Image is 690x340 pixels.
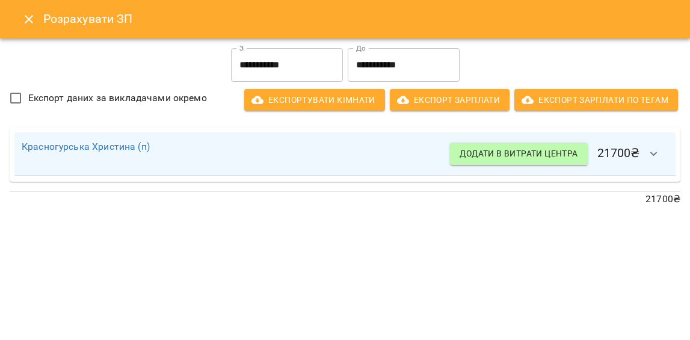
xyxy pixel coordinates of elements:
span: Експорт Зарплати по тегам [524,93,668,107]
button: Експорт Зарплати [390,89,510,111]
button: Експорт Зарплати по тегам [514,89,678,111]
span: Експорт Зарплати [399,93,500,107]
button: Додати в витрати центра [450,143,587,164]
p: 21700 ₴ [10,192,680,206]
span: Експортувати кімнати [254,93,375,107]
span: Експорт даних за викладачами окремо [28,91,207,105]
button: Експортувати кімнати [244,89,385,111]
button: Close [14,5,43,34]
span: Додати в витрати центра [460,146,578,161]
a: Красногурська Христина (п) [22,141,150,152]
h6: Розрахувати ЗП [43,10,676,28]
h6: 21700 ₴ [450,140,668,168]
